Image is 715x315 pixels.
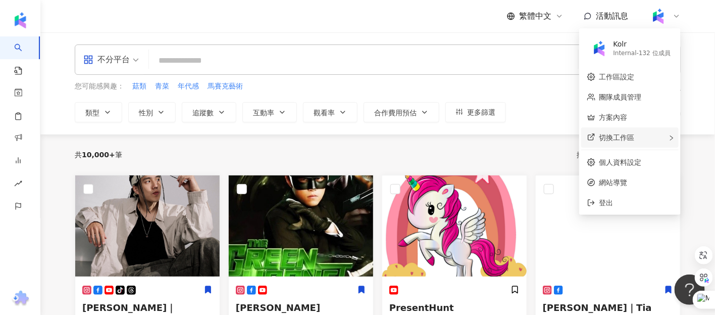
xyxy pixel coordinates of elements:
[382,175,527,277] img: KOL Avatar
[14,173,22,196] span: rise
[14,36,34,76] a: search
[75,175,220,277] img: KOL Avatar
[132,81,147,92] button: 菇類
[242,102,297,122] button: 互動率
[599,93,642,101] a: 團隊成員管理
[577,147,639,163] div: 排序：
[139,109,153,117] span: 性別
[467,108,495,116] span: 更多篩選
[389,302,454,313] span: PresentHunt
[669,135,675,141] span: right
[192,109,214,117] span: 追蹤數
[85,109,99,117] span: 類型
[229,175,373,277] img: KOL Avatar
[178,81,199,92] span: 年代感
[82,151,115,159] span: 10,000+
[75,81,124,92] span: 您可能感興趣：
[649,7,668,26] img: Kolr%20app%20icon%20%281%29.png
[445,102,506,122] button: 更多篩選
[364,102,439,122] button: 合作費用預估
[614,39,671,50] div: Kolr
[75,151,122,159] div: 共 筆
[132,81,146,92] span: 菇類
[253,109,274,117] span: 互動率
[599,73,635,81] a: 工作區設定
[599,199,614,207] span: 登出
[599,113,628,121] a: 方案內容
[543,302,652,313] span: [PERSON_NAME]｜Tia
[519,11,551,22] span: 繁體中文
[590,39,609,58] img: Kolr%20app%20icon%20%281%29.png
[155,81,169,92] span: 青菜
[12,12,28,28] img: logo icon
[83,55,93,65] span: appstore
[314,109,335,117] span: 觀看率
[614,49,671,58] div: Internal - 132 位成員
[536,175,680,277] img: KOL Avatar
[177,81,199,92] button: 年代感
[208,81,243,92] span: 馬賽克藝術
[374,109,417,117] span: 合作費用預估
[599,177,673,188] span: 網站導覽
[207,81,243,92] button: 馬賽克藝術
[596,11,628,21] span: 活動訊息
[599,133,635,142] span: 切換工作區
[11,291,30,307] img: chrome extension
[303,102,357,122] button: 觀看率
[599,158,642,166] a: 個人資料設定
[128,102,176,122] button: 性別
[75,102,122,122] button: 類型
[155,81,170,92] button: 青菜
[83,52,130,68] div: 不分平台
[675,275,705,305] iframe: Help Scout Beacon - Open
[182,102,236,122] button: 追蹤數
